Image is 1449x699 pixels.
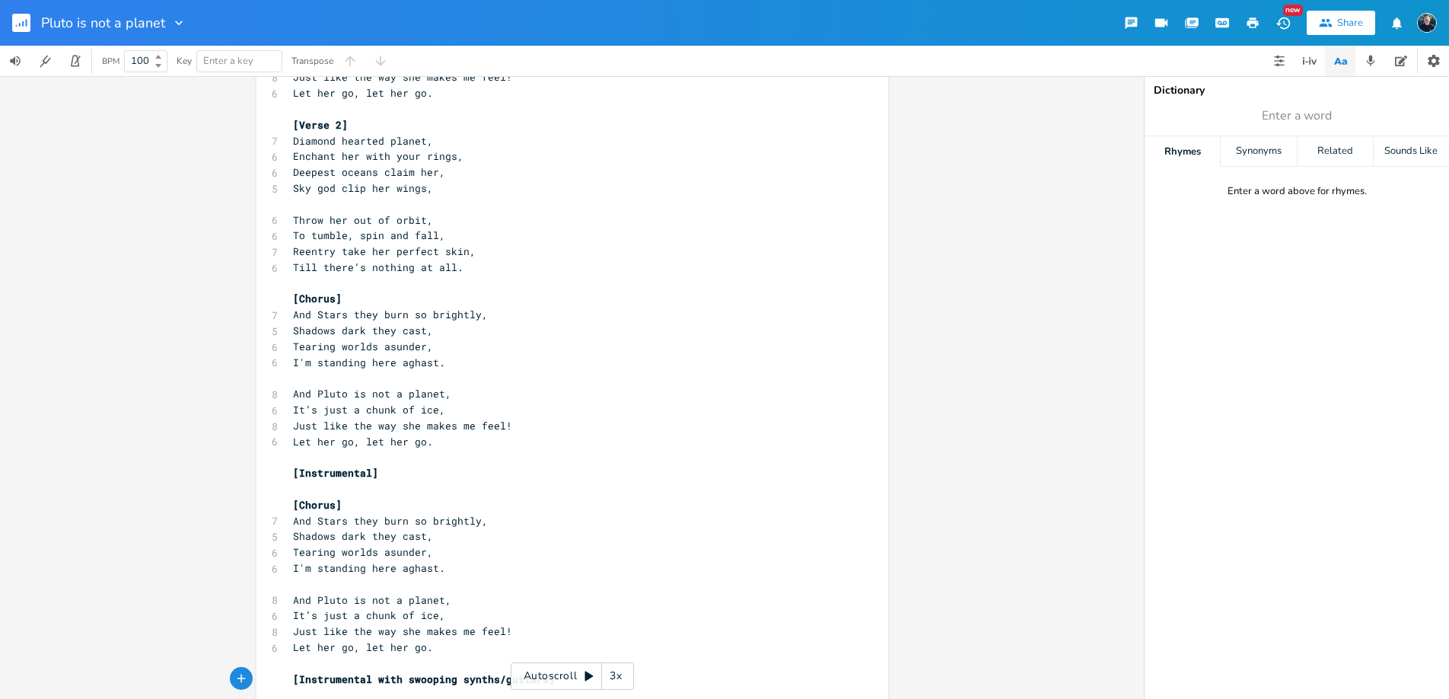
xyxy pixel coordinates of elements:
[293,608,445,622] span: It’s just a chunk of ice,
[511,662,634,690] div: Autoscroll
[293,640,433,654] span: Let her go, let her go.
[293,403,445,417] span: It’s just a chunk of ice,
[293,260,463,274] span: Till there’s nothing at all.
[293,86,433,100] span: Let her go, let her go.
[293,356,445,369] span: I'm standing here aghast.
[293,593,451,607] span: And Pluto is not a planet,
[102,57,119,65] div: BPM
[293,514,488,528] span: And Stars they burn so brightly,
[1268,9,1298,37] button: New
[1417,13,1437,33] img: Stew Dean
[293,466,378,480] span: [Instrumental]
[1298,136,1373,167] div: Related
[203,54,253,68] span: Enter a key
[293,387,451,401] span: And Pluto is not a planet,
[1307,11,1375,35] button: Share
[293,70,512,84] span: Just like the way she makes me feel!
[293,292,342,305] span: [Chorus]
[1374,136,1449,167] div: Sounds Like
[293,165,445,179] span: Deepest oceans claim her,
[293,435,433,448] span: Let her go, let her go.
[1337,16,1363,30] div: Share
[293,340,433,353] span: Tearing worlds asunder,
[1221,136,1296,167] div: Synonyms
[1228,185,1367,198] div: Enter a word above for rhymes.
[1283,5,1303,16] div: New
[41,16,165,30] span: Pluto is not a planet
[293,134,433,148] span: Diamond hearted planet,
[293,419,512,432] span: Just like the way she makes me feel!
[177,56,192,65] div: Key
[293,561,445,575] span: I'm standing here aghast.
[1154,85,1440,96] div: Dictionary
[293,228,445,242] span: To tumble, spin and fall,
[293,149,463,163] span: Enchant her with your rings,
[1262,107,1332,125] span: Enter a word
[293,672,555,686] span: [Instrumental with swooping synths/guitars]
[293,308,488,321] span: And Stars they burn so brightly,
[1145,136,1220,167] div: Rhymes
[291,56,333,65] div: Transpose
[293,324,439,337] span: Shadows dark they cast,
[293,624,512,638] span: Just like the way she makes me feel!
[293,118,348,132] span: [Verse 2]
[293,213,433,227] span: Throw her out of orbit,
[293,181,433,195] span: Sky god clip her wings,
[293,498,342,512] span: [Chorus]
[602,662,629,690] div: 3x
[293,244,476,258] span: Reentry take her perfect skin,
[293,545,433,559] span: Tearing worlds asunder,
[293,529,439,543] span: Shadows dark they cast,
